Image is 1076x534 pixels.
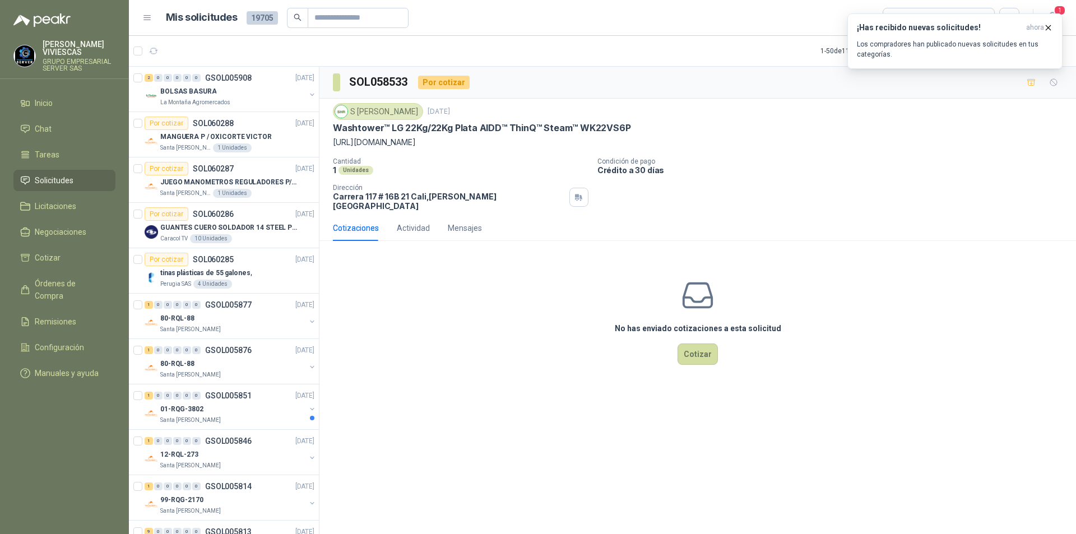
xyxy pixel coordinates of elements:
div: 0 [154,346,163,354]
div: 0 [164,392,172,400]
div: 0 [192,482,201,490]
p: [PERSON_NAME] VIVIESCAS [43,40,115,56]
span: 19705 [247,11,278,25]
span: Licitaciones [35,200,76,212]
div: 0 [164,346,172,354]
img: Company Logo [335,105,347,118]
p: Carrera 117 # 16B 21 Cali , [PERSON_NAME][GEOGRAPHIC_DATA] [333,192,565,211]
a: Solicitudes [13,170,115,191]
p: Crédito a 30 días [597,165,1072,175]
p: [DATE] [295,345,314,356]
div: 10 Unidades [190,234,232,243]
p: SOL060288 [193,119,234,127]
span: Inicio [35,97,53,109]
div: 0 [183,437,191,445]
p: 80-RQL-88 [160,359,194,369]
p: 99-RQG-2170 [160,495,203,505]
a: 1 0 0 0 0 0 GSOL005814[DATE] Company Logo99-RQG-2170Santa [PERSON_NAME] [145,480,317,516]
p: GSOL005846 [205,437,252,445]
img: Logo peakr [13,13,71,27]
div: 1 [145,437,153,445]
img: Company Logo [145,271,158,284]
div: 0 [173,392,182,400]
a: Chat [13,118,115,140]
p: Washtower™ LG 22Kg/22Kg Plata AIDD™ ThinQ™ Steam™ WK22VS6P [333,122,631,134]
img: Company Logo [14,45,35,67]
p: Dirección [333,184,565,192]
span: search [294,13,302,21]
p: Santa [PERSON_NAME] [160,189,211,198]
h1: Mis solicitudes [166,10,238,26]
p: Cantidad [333,157,588,165]
a: 1 0 0 0 0 0 GSOL005877[DATE] Company Logo80-RQL-88Santa [PERSON_NAME] [145,298,317,334]
a: Manuales y ayuda [13,363,115,384]
h3: No has enviado cotizaciones a esta solicitud [615,322,781,335]
div: 0 [183,482,191,490]
div: 0 [164,437,172,445]
div: 0 [183,346,191,354]
div: 0 [192,437,201,445]
p: [DATE] [295,209,314,220]
div: 0 [192,392,201,400]
div: Cotizaciones [333,222,379,234]
p: 01-RQG-3802 [160,404,203,415]
div: Mensajes [448,222,482,234]
p: [DATE] [295,118,314,129]
p: GUANTES CUERO SOLDADOR 14 STEEL PRO SAFE(ADJUNTO FICHA TECNIC) [160,222,300,233]
button: ¡Has recibido nuevas solicitudes!ahora Los compradores han publicado nuevas solicitudes en tus ca... [847,13,1063,69]
span: Negociaciones [35,226,86,238]
p: [DATE] [295,436,314,447]
p: 1 [333,165,336,175]
a: Remisiones [13,311,115,332]
a: Licitaciones [13,196,115,217]
p: [DATE] [295,481,314,492]
div: 1 [145,346,153,354]
div: 1 [145,392,153,400]
div: 0 [154,392,163,400]
div: 0 [154,301,163,309]
button: Cotizar [678,343,718,365]
div: 0 [164,74,172,82]
p: [DATE] [295,254,314,265]
p: [DATE] [295,164,314,174]
p: [DATE] [428,106,450,117]
img: Company Logo [145,407,158,420]
p: Santa [PERSON_NAME] [160,416,221,425]
div: 0 [154,437,163,445]
div: Unidades [338,166,373,175]
span: Solicitudes [35,174,73,187]
a: Por cotizarSOL060285[DATE] Company Logotinas plásticas de 55 galones,Perugia SAS4 Unidades [129,248,319,294]
div: 0 [192,74,201,82]
div: 0 [173,482,182,490]
p: Santa [PERSON_NAME] [160,143,211,152]
p: Santa [PERSON_NAME] [160,461,221,470]
p: JUEGO MANOMETROS REGULADORES P/OXIGENO [160,177,300,188]
a: Órdenes de Compra [13,273,115,307]
span: Órdenes de Compra [35,277,105,302]
p: [URL][DOMAIN_NAME] [333,136,1063,148]
p: GRUPO EMPRESARIAL SERVER SAS [43,58,115,72]
p: GSOL005877 [205,301,252,309]
p: SOL060287 [193,165,234,173]
img: Company Logo [145,134,158,148]
p: Condición de pago [597,157,1072,165]
div: 0 [173,437,182,445]
div: 0 [173,346,182,354]
p: Los compradores han publicado nuevas solicitudes en tus categorías. [857,39,1053,59]
p: Santa [PERSON_NAME] [160,370,221,379]
a: Por cotizarSOL060287[DATE] Company LogoJUEGO MANOMETROS REGULADORES P/OXIGENOSanta [PERSON_NAME]1... [129,157,319,203]
p: Caracol TV [160,234,188,243]
p: [DATE] [295,73,314,83]
div: 1 Unidades [213,189,252,198]
img: Company Logo [145,180,158,193]
img: Company Logo [145,89,158,103]
p: [DATE] [295,391,314,401]
a: Configuración [13,337,115,358]
div: Actividad [397,222,430,234]
span: Configuración [35,341,84,354]
div: Por cotizar [145,162,188,175]
span: Cotizar [35,252,61,264]
img: Company Logo [145,316,158,329]
p: GSOL005908 [205,74,252,82]
a: 1 0 0 0 0 0 GSOL005846[DATE] Company Logo12-RQL-273Santa [PERSON_NAME] [145,434,317,470]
